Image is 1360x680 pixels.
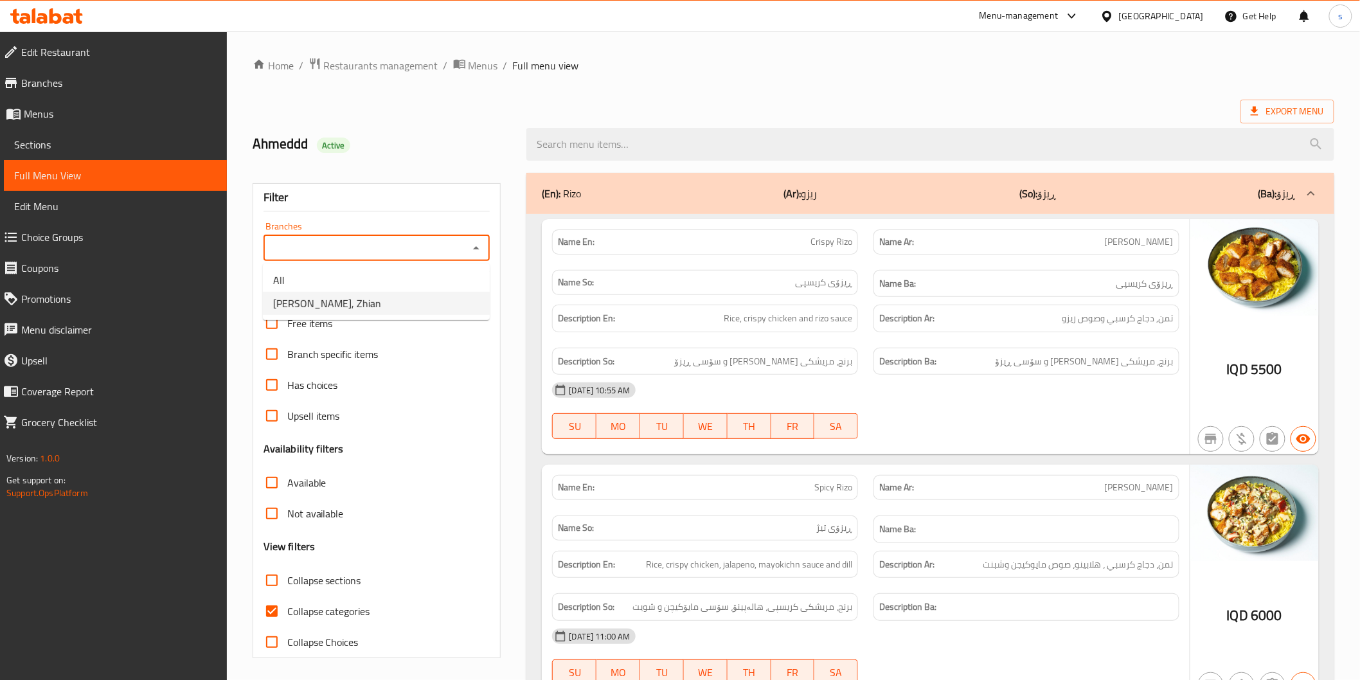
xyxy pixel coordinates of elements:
[879,557,935,573] strong: Description Ar:
[1062,310,1174,327] span: تمن, دجاج كرسبي وصوص ريزو
[503,58,508,73] li: /
[771,413,815,439] button: FR
[4,129,227,160] a: Sections
[14,137,217,152] span: Sections
[21,384,217,399] span: Coverage Report
[558,481,595,494] strong: Name En:
[645,417,679,436] span: TU
[558,417,591,436] span: SU
[646,557,852,573] span: Rice, crispy chicken, jalapeno, mayokichn sauce and dill
[558,353,614,370] strong: Description So:
[4,191,227,222] a: Edit Menu
[1251,357,1282,382] span: 5500
[4,160,227,191] a: Full Menu View
[273,273,285,288] span: All
[1116,276,1174,292] span: ڕیزۆی کریسپی
[1019,184,1037,203] b: (So):
[1291,426,1316,452] button: Available
[253,58,294,73] a: Home
[24,106,217,121] span: Menus
[273,296,381,311] span: [PERSON_NAME], Zhian
[287,377,338,393] span: Has choices
[879,276,916,292] strong: Name Ba:
[783,186,817,201] p: ريزو
[980,8,1059,24] div: Menu-management
[6,450,38,467] span: Version:
[733,417,766,436] span: TH
[513,58,579,73] span: Full menu view
[6,485,88,501] a: Support.OpsPlatform
[783,184,801,203] b: (Ar):
[1258,186,1296,201] p: ڕیزۆ
[542,186,581,201] p: Rizo
[816,521,852,535] span: ڕیزۆی تیژ
[558,310,615,327] strong: Description En:
[1251,603,1282,628] span: 6000
[253,57,1334,74] nav: breadcrumb
[21,229,217,245] span: Choice Groups
[287,475,327,490] span: Available
[983,557,1174,573] span: تمن، دجاج كرسبي ، هلابينو، صوص مايوكيجن وشبنت
[776,417,810,436] span: FR
[879,599,936,615] strong: Description Ba:
[1105,481,1174,494] span: [PERSON_NAME]
[443,58,448,73] li: /
[542,184,560,203] b: (En):
[1119,9,1204,23] div: [GEOGRAPHIC_DATA]
[287,346,379,362] span: Branch specific items
[819,417,853,436] span: SA
[596,413,640,439] button: MO
[526,128,1334,161] input: search
[996,353,1174,370] span: برنج، مریشکی کریسپی و سۆسی ڕیزۆ
[724,310,852,327] span: Rice, crispy chicken and rizo sauce
[1251,103,1324,120] span: Export Menu
[1190,465,1319,561] img: spicy_rizo638930155187384066.jpg
[814,413,858,439] button: SA
[287,506,344,521] span: Not available
[21,322,217,337] span: Menu disclaimer
[564,631,635,643] span: [DATE] 11:00 AM
[453,57,498,74] a: Menus
[14,199,217,214] span: Edit Menu
[467,239,485,257] button: Close
[1258,184,1277,203] b: (Ba):
[795,276,852,289] span: ڕیزۆی کریسپی
[640,413,684,439] button: TU
[558,599,614,615] strong: Description So:
[728,413,771,439] button: TH
[1240,100,1334,123] span: Export Menu
[558,235,595,249] strong: Name En:
[1338,9,1343,23] span: s
[674,353,852,370] span: برنج، مریشکی کریسپی و سۆسی ڕیزۆ
[299,58,303,73] li: /
[1227,603,1248,628] span: IQD
[558,276,594,289] strong: Name So:
[1198,426,1224,452] button: Not branch specific item
[264,442,344,456] h3: Availability filters
[21,353,217,368] span: Upsell
[40,450,60,467] span: 1.0.0
[879,481,914,494] strong: Name Ar:
[526,173,1334,214] div: (En): Rizo(Ar):ريزو(So):ڕیزۆ(Ba):ڕیزۆ
[879,521,916,537] strong: Name Ba:
[264,539,316,554] h3: View filters
[810,235,852,249] span: Crispy Rizo
[287,634,359,650] span: Collapse Choices
[1260,426,1285,452] button: Not has choices
[814,481,852,494] span: Spicy Rizo
[879,353,936,370] strong: Description Ba:
[21,75,217,91] span: Branches
[1190,219,1319,316] img: rizo_crispy638930155034735535.jpg
[469,58,498,73] span: Menus
[558,521,594,535] strong: Name So:
[14,168,217,183] span: Full Menu View
[1227,357,1248,382] span: IQD
[632,599,852,615] span: برنج، مریشکی کریسپی، هالەپینۆ، سۆسی مایۆکیچن و شویت
[287,408,340,424] span: Upsell items
[879,310,935,327] strong: Description Ar:
[879,235,914,249] strong: Name Ar:
[253,134,512,154] h2: Ahmeddd
[552,413,596,439] button: SU
[264,184,490,211] div: Filter
[317,138,350,153] div: Active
